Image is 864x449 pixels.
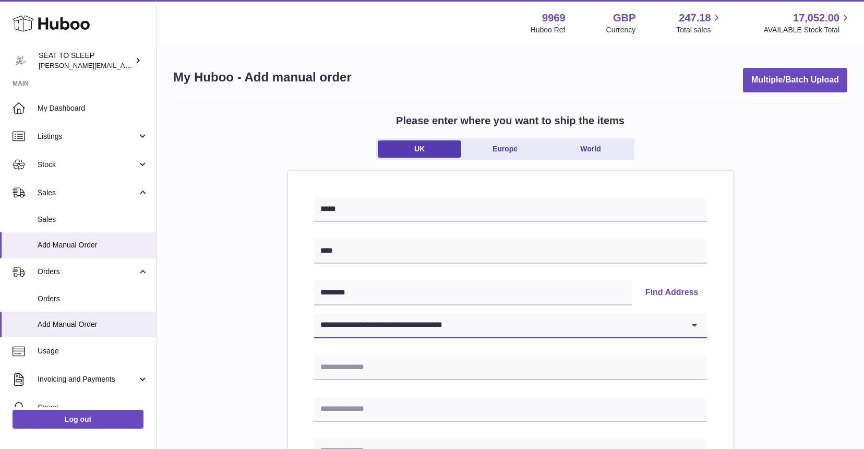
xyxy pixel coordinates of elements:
[542,11,566,25] strong: 9969
[396,114,625,128] h2: Please enter where you want to ship the items
[378,140,461,158] a: UK
[38,346,148,356] span: Usage
[38,374,137,384] span: Invoicing and Payments
[613,11,635,25] strong: GBP
[173,69,352,86] h1: My Huboo - Add manual order
[39,61,209,69] span: [PERSON_NAME][EMAIL_ADDRESS][DOMAIN_NAME]
[606,25,636,35] div: Currency
[13,410,143,429] a: Log out
[463,140,547,158] a: Europe
[637,280,707,305] button: Find Address
[38,267,137,277] span: Orders
[38,188,137,198] span: Sales
[676,11,723,35] a: 247.18 Total sales
[743,68,847,92] button: Multiple/Batch Upload
[38,132,137,141] span: Listings
[549,140,632,158] a: World
[531,25,566,35] div: Huboo Ref
[38,215,148,224] span: Sales
[38,160,137,170] span: Stock
[38,103,148,113] span: My Dashboard
[38,294,148,304] span: Orders
[763,25,851,35] span: AVAILABLE Stock Total
[38,403,148,412] span: Cases
[38,320,148,329] span: Add Manual Order
[676,25,723,35] span: Total sales
[13,53,28,68] img: amy@seattosleep.co.uk
[38,240,148,250] span: Add Manual Order
[763,11,851,35] a: 17,052.00 AVAILABLE Stock Total
[793,11,839,25] span: 17,052.00
[39,51,133,70] div: SEAT TO SLEEP
[679,11,711,25] span: 247.18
